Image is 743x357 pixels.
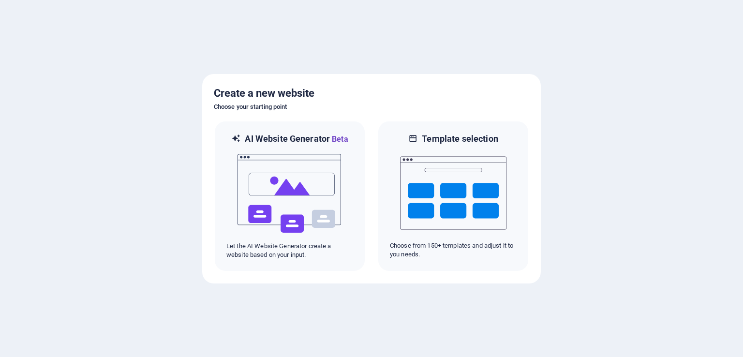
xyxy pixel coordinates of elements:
div: AI Website GeneratorBetaaiLet the AI Website Generator create a website based on your input. [214,120,366,272]
p: Let the AI Website Generator create a website based on your input. [226,242,353,259]
h6: Choose your starting point [214,101,529,113]
h6: Template selection [422,133,498,145]
h5: Create a new website [214,86,529,101]
img: ai [237,145,343,242]
h6: AI Website Generator [245,133,348,145]
div: Template selectionChoose from 150+ templates and adjust it to you needs. [377,120,529,272]
span: Beta [330,134,348,144]
p: Choose from 150+ templates and adjust it to you needs. [390,241,517,259]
